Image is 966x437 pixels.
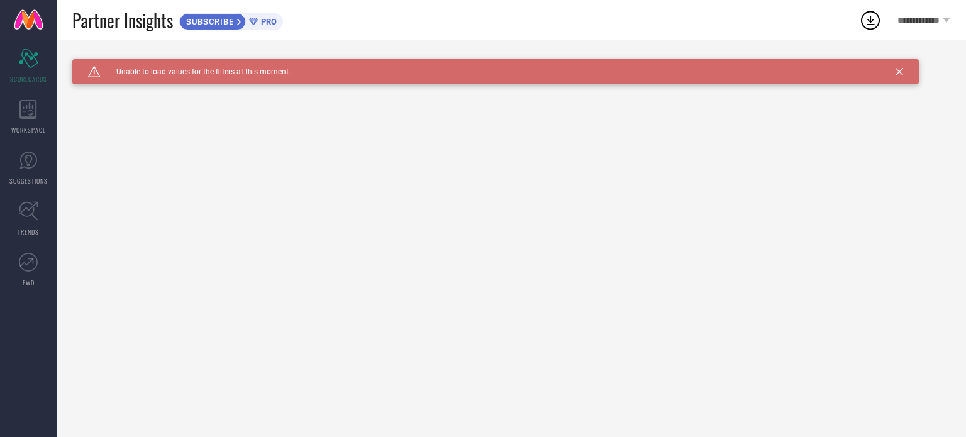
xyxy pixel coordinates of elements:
span: PRO [258,17,277,26]
span: Unable to load values for the filters at this moment. [101,67,291,76]
span: FWD [23,278,35,287]
div: Unable to load filters at this moment. Please try later. [72,59,950,69]
span: SUGGESTIONS [9,176,48,185]
div: Open download list [859,9,882,31]
span: Partner Insights [72,8,173,33]
span: WORKSPACE [11,125,46,135]
a: SUBSCRIBEPRO [179,10,283,30]
span: SCORECARDS [10,74,47,84]
span: SUBSCRIBE [180,17,237,26]
span: TRENDS [18,227,39,236]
